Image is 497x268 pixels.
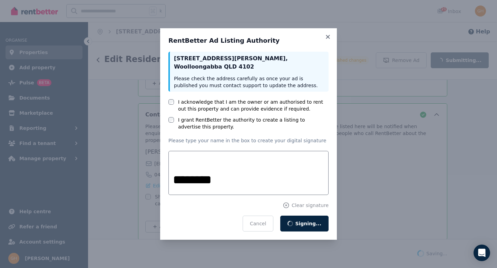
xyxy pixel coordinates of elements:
[168,37,329,45] h3: RentBetter Ad Listing Authority
[178,99,329,112] label: I acknowledge that I am the owner or am authorised to rent out this property and can provide evid...
[168,137,329,144] p: Please type your name in the box to create your digital signature
[178,116,329,130] label: I grant RentBetter the authority to create a listing to advertise this property.
[474,245,490,261] div: Open Intercom Messenger
[174,75,324,89] p: Please check the address carefully as once your ad is published you must contact support to updat...
[174,54,324,71] p: [STREET_ADDRESS][PERSON_NAME] , Woolloongabba QLD 4102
